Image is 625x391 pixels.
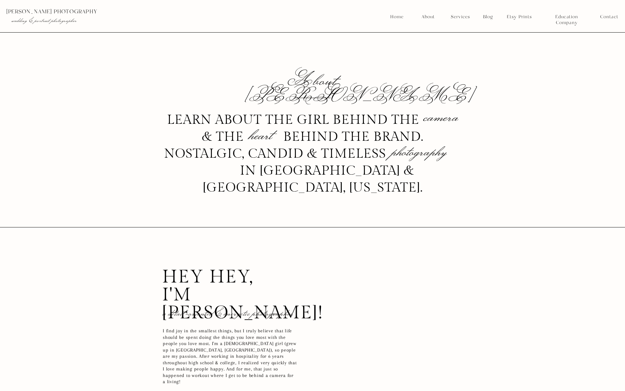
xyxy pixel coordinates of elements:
p: photography [386,143,451,160]
p: heart [229,125,294,143]
p: camera [423,108,459,123]
a: Home [390,14,404,20]
h3: learn about the girl behind the & the behind the brand. nostalgic, candid & timeless in [GEOGRAPH... [163,111,462,184]
h2: hey hey, i'm [PERSON_NAME]! [162,268,281,303]
h1: About [PERSON_NAME] [244,72,381,83]
a: Blog [481,14,495,20]
a: Education Company [544,14,589,20]
a: Contact [600,14,618,20]
p: wedding & portrait photographer [11,17,197,24]
p: [PERSON_NAME] photography [6,9,211,15]
h3: a detail-oriented & energetic photographer [163,309,305,322]
a: About [420,14,436,20]
a: Services [448,14,472,20]
a: Etsy Prints [504,14,534,20]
